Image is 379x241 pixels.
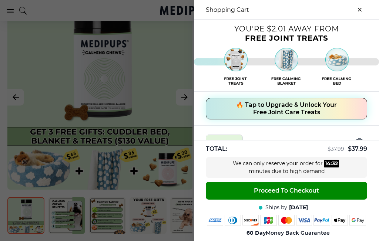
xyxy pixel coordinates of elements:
[242,215,259,226] img: discover
[206,98,367,119] button: 🔥 Tap to Upgrade & Unlock Your Free Joint Care Treats
[296,215,312,226] img: visa
[254,187,319,194] span: Proceed To Checkout
[250,138,309,147] button: Calming Dog Chews
[207,215,223,226] img: amex
[348,145,367,152] span: $ 37.99
[206,135,242,171] img: Calming Dog Chews
[349,215,366,226] img: google
[332,215,348,226] img: apple
[328,146,344,152] span: $ 37.99
[332,160,338,167] div: 32
[206,182,367,200] button: Proceed To Checkout
[236,101,337,116] span: 🔥 Tap to Upgrade & Unlock Your Free Joint Care Treats
[352,2,367,17] button: close-cart
[278,215,295,226] img: mastercard
[289,204,308,211] span: [DATE]
[225,215,241,226] img: diners-club
[206,6,249,13] h3: Shopping Cart
[325,160,331,167] div: 14
[231,160,342,175] div: We can only reserve your order for minutes due to high demand
[265,204,287,211] span: Ships by
[194,45,379,88] img: Empty cart
[313,215,330,226] img: paypal
[246,230,330,237] span: Money Back Guarantee
[246,230,266,236] strong: 60 Day
[194,27,379,31] p: You're $2.01 away from
[206,145,227,153] span: TOTAL:
[260,215,277,226] img: jcb
[245,34,328,43] span: Free Joint Treats
[324,160,339,167] div: :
